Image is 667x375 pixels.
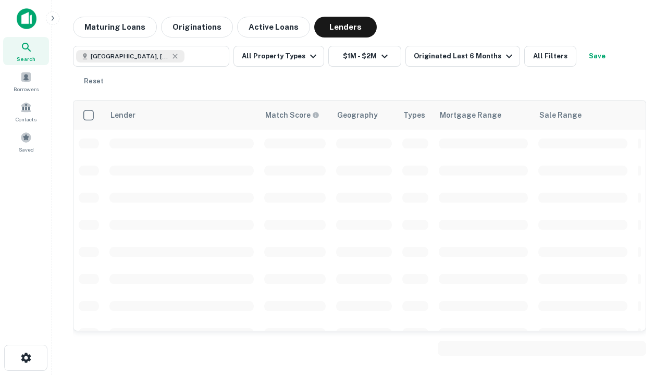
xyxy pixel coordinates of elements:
[259,101,331,130] th: Capitalize uses an advanced AI algorithm to match your search with the best lender. The match sco...
[17,55,35,63] span: Search
[3,128,49,156] a: Saved
[19,145,34,154] span: Saved
[17,8,36,29] img: capitalize-icon.png
[539,109,582,121] div: Sale Range
[16,115,36,123] span: Contacts
[237,17,310,37] button: Active Loans
[615,258,667,308] iframe: Chat Widget
[524,46,576,67] button: All Filters
[265,109,317,121] h6: Match Score
[337,109,378,121] div: Geography
[405,46,520,67] button: Originated Last 6 Months
[91,52,169,61] span: [GEOGRAPHIC_DATA], [GEOGRAPHIC_DATA], [GEOGRAPHIC_DATA]
[110,109,135,121] div: Lender
[265,109,319,121] div: Capitalize uses an advanced AI algorithm to match your search with the best lender. The match sco...
[161,17,233,37] button: Originations
[533,101,633,130] th: Sale Range
[73,17,157,37] button: Maturing Loans
[397,101,434,130] th: Types
[331,101,397,130] th: Geography
[434,101,533,130] th: Mortgage Range
[14,85,39,93] span: Borrowers
[3,37,49,65] a: Search
[403,109,425,121] div: Types
[414,50,515,63] div: Originated Last 6 Months
[233,46,324,67] button: All Property Types
[3,67,49,95] a: Borrowers
[580,46,614,67] button: Save your search to get updates of matches that match your search criteria.
[328,46,401,67] button: $1M - $2M
[314,17,377,37] button: Lenders
[104,101,259,130] th: Lender
[3,97,49,126] a: Contacts
[77,71,110,92] button: Reset
[440,109,501,121] div: Mortgage Range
